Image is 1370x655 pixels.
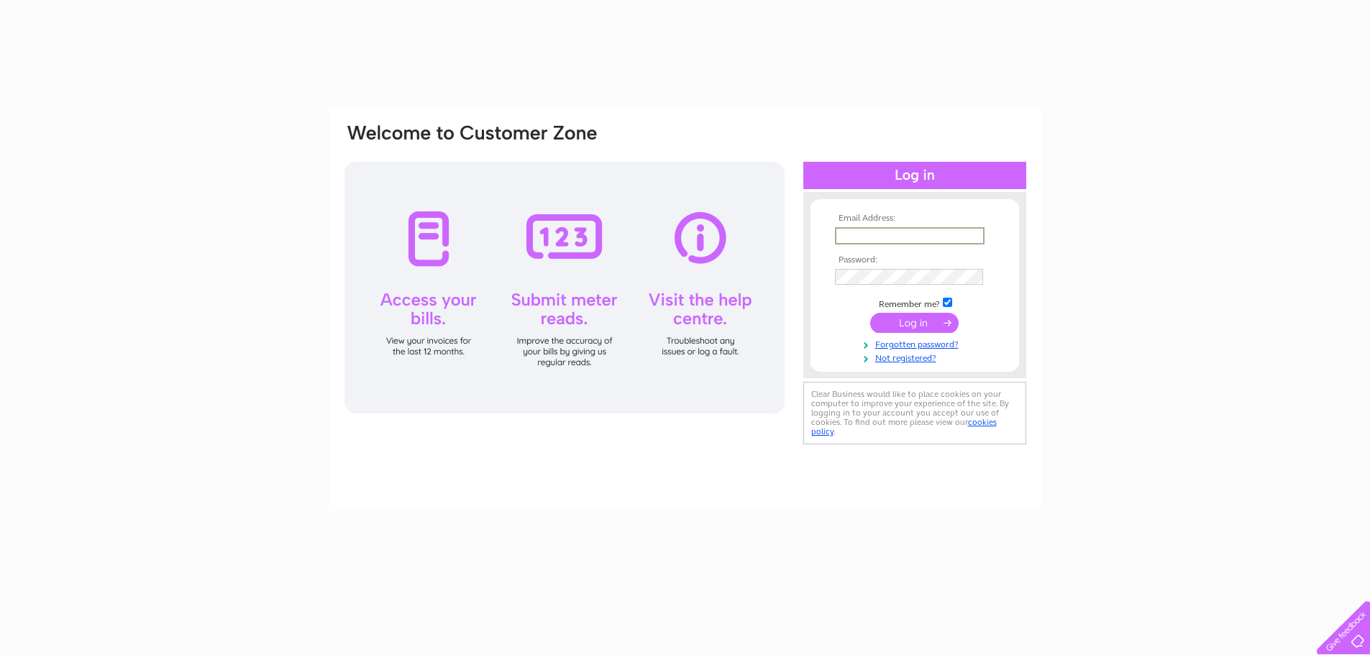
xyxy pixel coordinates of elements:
td: Remember me? [831,296,998,310]
a: Forgotten password? [835,336,998,350]
div: Clear Business would like to place cookies on your computer to improve your experience of the sit... [803,382,1026,444]
a: Not registered? [835,350,998,364]
th: Password: [831,255,998,265]
th: Email Address: [831,214,998,224]
a: cookies policy [811,417,997,436]
input: Submit [870,313,959,333]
